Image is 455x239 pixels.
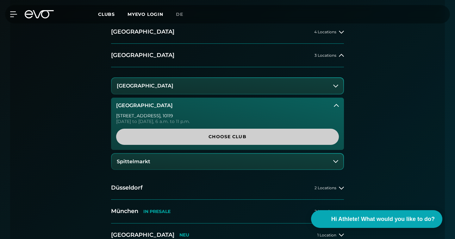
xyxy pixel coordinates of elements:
h3: Spittelmarkt [117,159,150,165]
span: Hi Athlete! What would you like to do? [331,215,435,223]
h2: [GEOGRAPHIC_DATA] [111,51,174,59]
span: 4 Locations [314,30,336,34]
a: Choose Club [116,129,339,145]
h3: [GEOGRAPHIC_DATA] [116,103,173,108]
button: MünchenIN PRESALE2 Locations [111,200,344,223]
p: IN PRESALE [143,209,171,214]
button: Hi Athlete! What would you like to do? [311,210,442,228]
span: 3 Locations [315,53,336,57]
span: 1 Location [317,233,336,237]
div: [STREET_ADDRESS] , 10119 [116,113,339,118]
span: Clubs [98,11,115,17]
h2: [GEOGRAPHIC_DATA] [111,28,174,36]
button: Spittelmarkt [112,154,343,170]
span: 2 Locations [315,209,336,213]
button: Düsseldorf2 Locations [111,176,344,200]
h2: [GEOGRAPHIC_DATA] [111,231,174,239]
button: [GEOGRAPHIC_DATA] [112,78,343,94]
span: de [176,11,183,17]
p: NEU [179,232,189,238]
button: [GEOGRAPHIC_DATA]4 Locations [111,20,344,44]
div: [DATE] to [DATE], 6 a.m. to 11 p.m. [116,119,339,124]
span: 2 Locations [315,186,336,190]
h2: München [111,207,138,215]
h2: Düsseldorf [111,184,143,192]
a: de [176,11,191,18]
span: Choose Club [124,133,331,140]
a: MYEVO LOGIN [128,11,163,17]
button: [GEOGRAPHIC_DATA]3 Locations [111,44,344,67]
button: [GEOGRAPHIC_DATA] [111,98,344,113]
a: Clubs [98,11,128,17]
h3: [GEOGRAPHIC_DATA] [117,83,173,89]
